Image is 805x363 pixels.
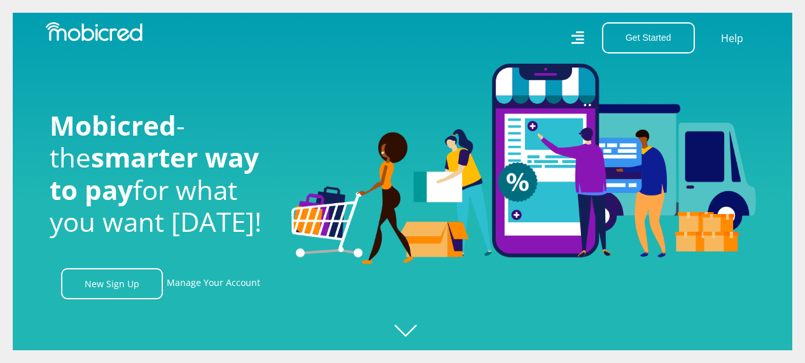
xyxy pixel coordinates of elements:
[720,30,744,46] a: Help
[46,22,143,41] img: Mobicred
[50,107,176,143] span: Mobicred
[602,22,695,53] button: Get Started
[61,268,163,299] a: New Sign Up
[167,268,260,299] a: Manage Your Account
[50,110,272,238] h1: - the for what you want [DATE]!
[291,64,756,265] img: Welcome to Mobicred
[50,139,259,207] span: smarter way to pay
